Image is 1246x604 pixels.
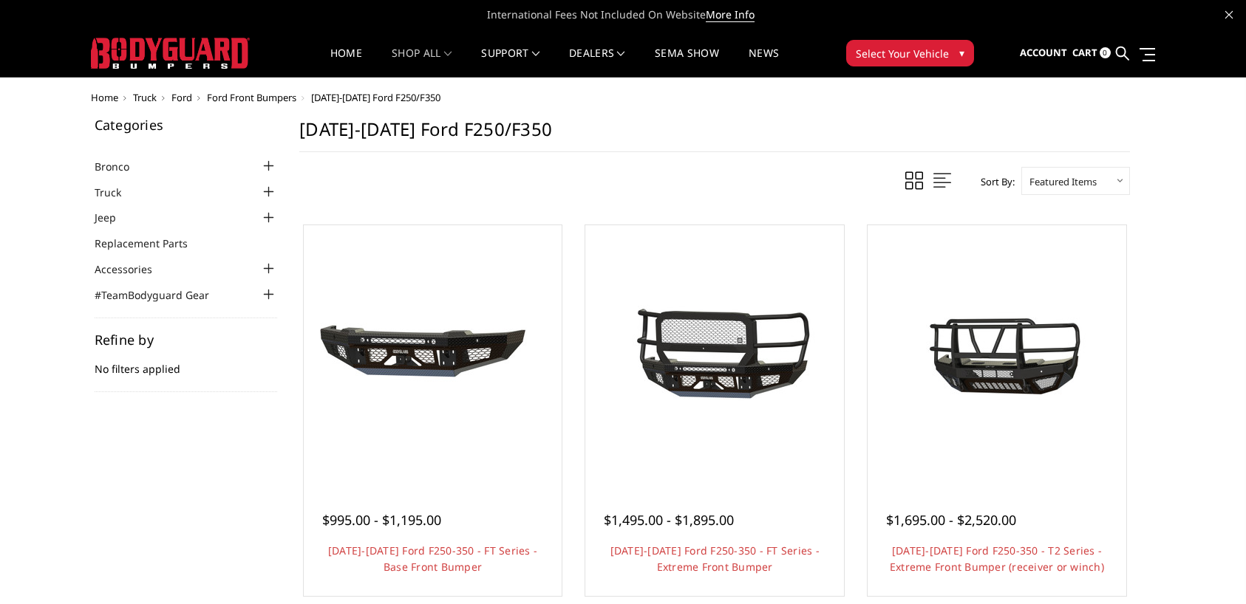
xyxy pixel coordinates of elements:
a: More Info [706,7,755,22]
a: shop all [392,48,452,77]
a: Ford [171,91,192,104]
a: 2023-2026 Ford F250-350 - FT Series - Extreme Front Bumper 2023-2026 Ford F250-350 - FT Series - ... [589,229,840,480]
span: 0 [1100,47,1111,58]
span: $995.00 - $1,195.00 [322,511,441,529]
h5: Refine by [95,333,278,346]
img: 2023-2026 Ford F250-350 - T2 Series - Extreme Front Bumper (receiver or winch) [879,288,1115,420]
a: 2023-2025 Ford F250-350 - FT Series - Base Front Bumper [307,229,559,480]
span: [DATE]-[DATE] Ford F250/F350 [311,91,440,104]
a: Ford Front Bumpers [207,91,296,104]
a: [DATE]-[DATE] Ford F250-350 - T2 Series - Extreme Front Bumper (receiver or winch) [890,543,1104,574]
img: BODYGUARD BUMPERS [91,38,250,69]
a: Truck [133,91,157,104]
h1: [DATE]-[DATE] Ford F250/F350 [299,118,1130,152]
img: 2023-2025 Ford F250-350 - FT Series - Base Front Bumper [314,299,551,410]
div: No filters applied [95,333,278,392]
a: Bronco [95,159,148,174]
a: 2023-2026 Ford F250-350 - T2 Series - Extreme Front Bumper (receiver or winch) 2023-2026 Ford F25... [871,229,1123,480]
a: Truck [95,185,140,200]
a: News [749,48,779,77]
span: Account [1020,46,1067,59]
span: $1,495.00 - $1,895.00 [604,511,734,529]
a: Home [91,91,118,104]
a: [DATE]-[DATE] Ford F250-350 - FT Series - Extreme Front Bumper [610,543,820,574]
a: Home [330,48,362,77]
a: Replacement Parts [95,236,206,251]
span: $1,695.00 - $2,520.00 [886,511,1016,529]
a: Cart 0 [1072,33,1111,73]
a: Support [481,48,539,77]
a: SEMA Show [655,48,719,77]
span: Cart [1072,46,1097,59]
h5: Categories [95,118,278,131]
label: Sort By: [973,171,1015,193]
a: Jeep [95,210,135,225]
a: [DATE]-[DATE] Ford F250-350 - FT Series - Base Front Bumper [328,543,537,574]
a: Accessories [95,261,171,277]
a: #TeamBodyguard Gear [95,287,228,303]
a: Dealers [569,48,625,77]
span: Select Your Vehicle [856,46,949,61]
span: ▾ [959,45,964,61]
a: Account [1020,33,1067,73]
button: Select Your Vehicle [846,40,974,66]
